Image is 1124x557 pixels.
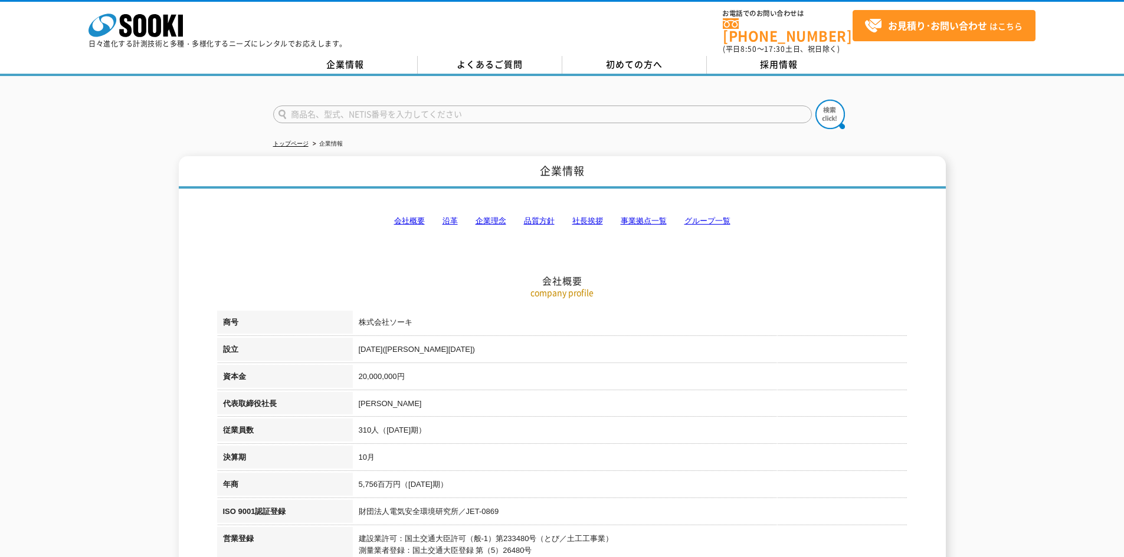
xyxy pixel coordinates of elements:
[353,473,907,500] td: 5,756百万円（[DATE]期）
[572,216,603,225] a: 社長挨拶
[179,156,946,189] h1: 企業情報
[740,44,757,54] span: 8:50
[815,100,845,129] img: btn_search.png
[273,106,812,123] input: 商品名、型式、NETIS番号を入力してください
[217,311,353,338] th: 商号
[89,40,347,47] p: 日々進化する計測技術と多種・多様化するニーズにレンタルでお応えします。
[217,446,353,473] th: 決算期
[217,286,907,299] p: company profile
[853,10,1035,41] a: お見積り･お問い合わせはこちら
[217,157,907,287] h2: 会社概要
[217,418,353,446] th: 従業員数
[353,311,907,338] td: 株式会社ソーキ
[723,10,853,17] span: お電話でのお問い合わせは
[707,56,851,74] a: 採用情報
[864,17,1023,35] span: はこちら
[606,58,663,71] span: 初めての方へ
[353,392,907,419] td: [PERSON_NAME]
[217,473,353,500] th: 年商
[353,500,907,527] td: 財団法人電気安全環境研究所／JET-0869
[621,216,667,225] a: 事業拠点一覧
[684,216,730,225] a: グループ一覧
[476,216,506,225] a: 企業理念
[217,392,353,419] th: 代表取締役社長
[723,18,853,42] a: [PHONE_NUMBER]
[353,418,907,446] td: 310人（[DATE]期）
[217,500,353,527] th: ISO 9001認証登録
[217,338,353,365] th: 設立
[394,216,425,225] a: 会社概要
[353,446,907,473] td: 10月
[310,138,343,150] li: 企業情報
[353,338,907,365] td: [DATE]([PERSON_NAME][DATE])
[353,365,907,392] td: 20,000,000円
[723,44,840,54] span: (平日 ～ 土日、祝日除く)
[562,56,707,74] a: 初めての方へ
[888,18,987,32] strong: お見積り･お問い合わせ
[418,56,562,74] a: よくあるご質問
[217,365,353,392] th: 資本金
[764,44,785,54] span: 17:30
[443,216,458,225] a: 沿革
[524,216,555,225] a: 品質方針
[273,140,309,147] a: トップページ
[273,56,418,74] a: 企業情報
